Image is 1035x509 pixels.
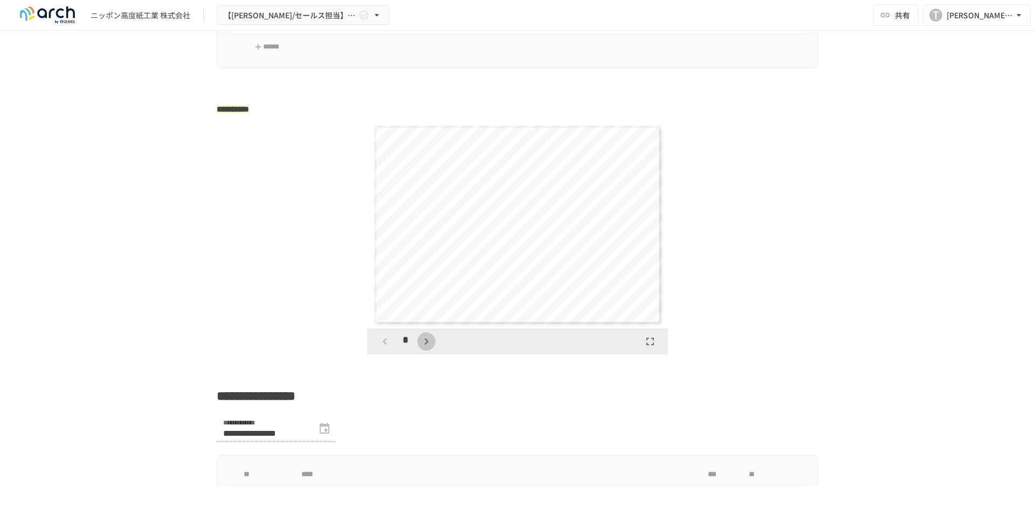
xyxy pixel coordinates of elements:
div: [PERSON_NAME][EMAIL_ADDRESS][DOMAIN_NAME] [947,9,1013,22]
span: 【[PERSON_NAME]/セールス担当】ニッポン高度紙工業株式会社様_初期設定サポート [224,9,356,22]
div: ニッポン高度紙工業 株式会社 [91,10,190,21]
img: logo-default@2x-9cf2c760.svg [13,6,82,24]
span: 共有 [895,9,910,21]
div: Page 1 [367,121,668,329]
button: 【[PERSON_NAME]/セールス担当】ニッポン高度紙工業株式会社様_初期設定サポート [217,5,389,26]
div: T [929,9,942,22]
button: T[PERSON_NAME][EMAIL_ADDRESS][DOMAIN_NAME] [923,4,1031,26]
button: 共有 [873,4,919,26]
